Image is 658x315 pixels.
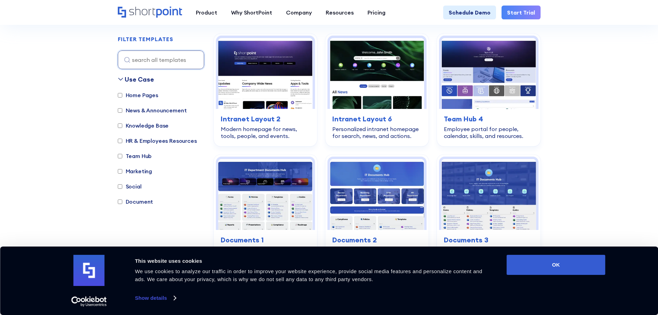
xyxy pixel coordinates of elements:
label: Home Pages [118,91,158,99]
h3: Documents 2 [332,235,422,245]
div: Why ShortPoint [231,8,272,17]
a: Usercentrics Cookiebot - opens in a new window [59,296,119,307]
label: News & Announcement [118,106,187,114]
input: News & Announcement [118,108,122,113]
div: Personalized intranet homepage for search, news, and actions. [332,126,422,139]
img: Documents 3 – Document Management System Template: All-in-one system for documents, updates, and ... [441,159,536,230]
a: Show details [135,293,176,303]
div: Pricing [368,8,385,17]
img: Intranet Layout 6 – SharePoint Homepage Design: Personalized intranet homepage for search, news, ... [330,38,424,109]
h3: Intranet Layout 6 [332,114,422,124]
div: Company [286,8,312,17]
label: Social [118,182,142,191]
a: Company [279,6,319,19]
img: Intranet Layout 2 – SharePoint Homepage Design: Modern homepage for news, tools, people, and events. [218,38,313,109]
a: Why ShortPoint [224,6,279,19]
div: Product [196,8,217,17]
img: Team Hub 4 – SharePoint Employee Portal Template: Employee portal for people, calendar, skills, a... [441,38,536,109]
a: Intranet Layout 2 – SharePoint Homepage Design: Modern homepage for news, tools, people, and even... [214,34,317,146]
input: search all templates [118,50,204,69]
label: Document [118,197,153,206]
button: OK [507,255,605,275]
a: Product [189,6,224,19]
span: We use cookies to analyze our traffic in order to improve your website experience, provide social... [135,268,483,282]
h3: Team Hub 4 [444,114,533,124]
div: Use Case [125,75,154,84]
input: Team Hub [118,154,122,158]
h3: Intranet Layout 2 [221,114,310,124]
a: Home [118,7,182,18]
a: Schedule Demo [443,6,496,19]
img: logo [74,255,105,286]
img: Documents 1 – SharePoint Document Library Template: Faster document findability with search, filt... [218,159,313,230]
img: Documents 2 – Document Management Template: Central document hub with alerts, search, and actions. [330,159,424,230]
input: Marketing [118,169,122,174]
div: Modern homepage for news, tools, people, and events. [221,126,310,139]
div: Employee portal for people, calendar, skills, and resources. [444,126,533,139]
h3: Documents 1 [221,235,310,245]
div: This website uses cookies [135,257,491,265]
a: Intranet Layout 6 – SharePoint Homepage Design: Personalized intranet homepage for search, news, ... [325,34,429,146]
a: Resources [319,6,361,19]
input: HR & Employees Resources [118,139,122,143]
label: HR & Employees Resources [118,137,197,145]
h3: Documents 3 [444,235,533,245]
h2: FILTER TEMPLATES [118,36,173,43]
a: Pricing [361,6,392,19]
label: Marketing [118,167,152,175]
a: Documents 3 – Document Management System Template: All-in-one system for documents, updates, and ... [437,155,540,267]
label: Knowledge Base [118,121,169,130]
label: Team Hub [118,152,152,160]
input: Knowledge Base [118,123,122,128]
a: Team Hub 4 – SharePoint Employee Portal Template: Employee portal for people, calendar, skills, a... [437,34,540,146]
a: Start Trial [502,6,541,19]
div: Resources [326,8,354,17]
input: Document [118,200,122,204]
input: Home Pages [118,93,122,98]
a: Documents 1 – SharePoint Document Library Template: Faster document findability with search, filt... [214,155,317,267]
input: Social [118,184,122,189]
a: Documents 2 – Document Management Template: Central document hub with alerts, search, and actions... [325,155,429,267]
